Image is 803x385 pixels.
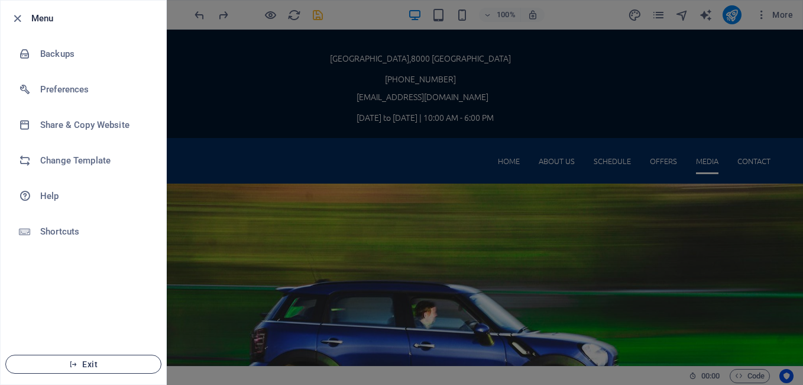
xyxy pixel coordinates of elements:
[40,224,150,239] h6: Shortcuts
[15,360,151,369] span: Exit
[5,355,161,374] button: Exit
[40,82,150,97] h6: Preferences
[1,178,166,214] a: Help
[31,11,157,25] h6: Menu
[40,47,150,61] h6: Backups
[40,153,150,168] h6: Change Template
[40,118,150,132] h6: Share & Copy Website
[40,189,150,203] h6: Help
